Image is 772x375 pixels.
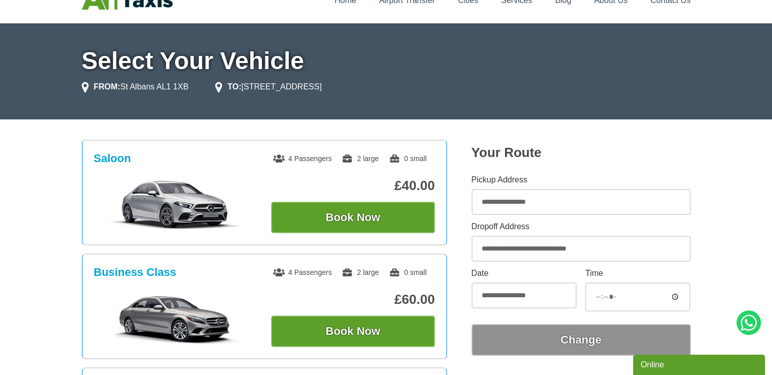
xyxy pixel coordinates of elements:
[472,324,691,356] button: Change
[82,81,189,93] li: St Albans AL1 1XB
[99,179,252,230] img: Saloon
[271,292,435,307] p: £60.00
[389,268,426,276] span: 0 small
[227,82,241,91] strong: TO:
[94,82,120,91] strong: FROM:
[94,152,131,165] h3: Saloon
[99,293,252,344] img: Business Class
[633,353,767,375] iframe: chat widget
[585,269,690,277] label: Time
[472,269,577,277] label: Date
[215,81,322,93] li: [STREET_ADDRESS]
[472,145,691,161] h2: Your Route
[472,176,691,184] label: Pickup Address
[82,49,691,73] h1: Select Your Vehicle
[342,154,379,163] span: 2 large
[472,223,691,231] label: Dropoff Address
[271,202,435,233] button: Book Now
[273,268,332,276] span: 4 Passengers
[273,154,332,163] span: 4 Passengers
[271,316,435,347] button: Book Now
[342,268,379,276] span: 2 large
[271,178,435,194] p: £40.00
[389,154,426,163] span: 0 small
[94,266,177,279] h3: Business Class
